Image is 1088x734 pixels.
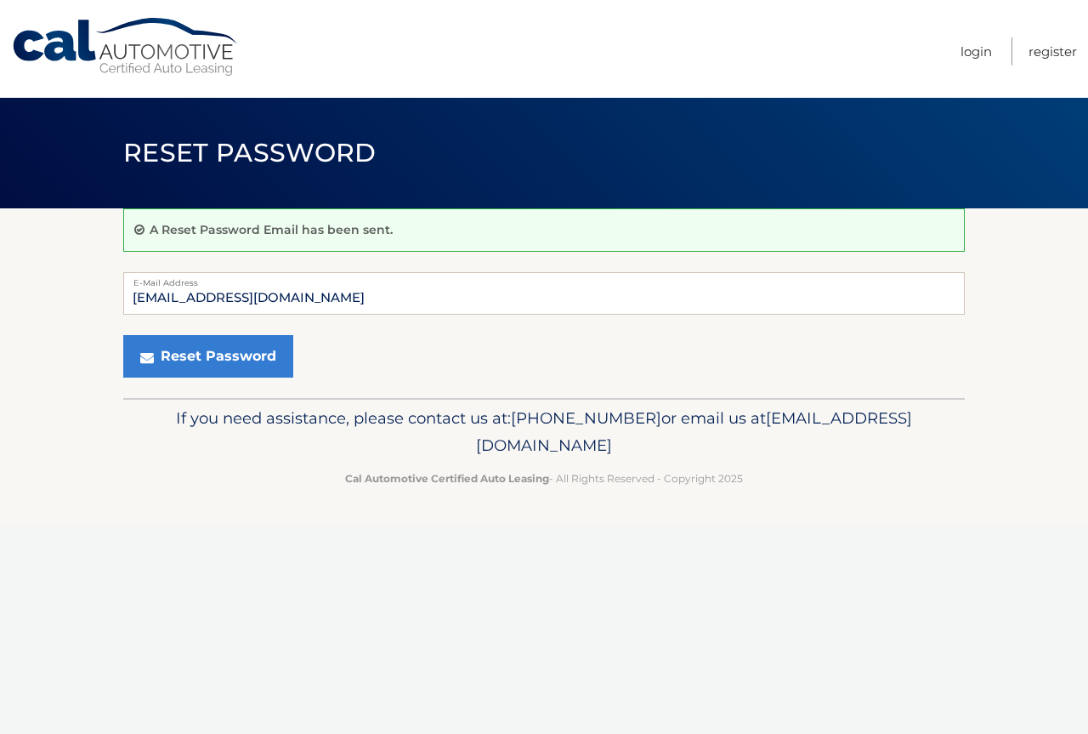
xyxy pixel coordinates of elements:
a: Login [960,37,992,65]
strong: Cal Automotive Certified Auto Leasing [345,472,549,485]
label: E-Mail Address [123,272,965,286]
p: A Reset Password Email has been sent. [150,222,393,237]
span: [PHONE_NUMBER] [511,408,661,428]
span: Reset Password [123,137,376,168]
span: [EMAIL_ADDRESS][DOMAIN_NAME] [476,408,912,455]
input: E-Mail Address [123,272,965,315]
a: Cal Automotive [11,17,241,77]
p: If you need assistance, please contact us at: or email us at [134,405,954,459]
button: Reset Password [123,335,293,378]
a: Register [1028,37,1077,65]
p: - All Rights Reserved - Copyright 2025 [134,469,954,487]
